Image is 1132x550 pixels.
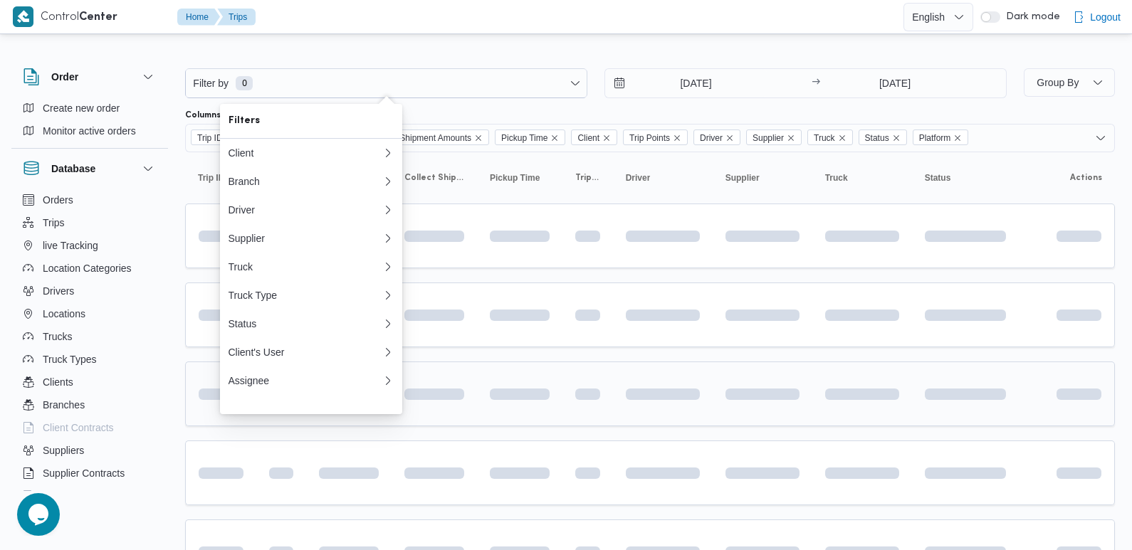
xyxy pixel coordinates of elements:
[693,129,740,145] span: Driver
[229,375,377,386] div: Assignee
[919,130,951,146] span: Platform
[13,6,33,27] img: X8yXhbKr1z7QwAAAABJRU5ErkJggg==
[23,68,157,85] button: Order
[787,134,795,142] button: Remove Supplier from selection in this group
[43,237,98,254] span: live Tracking
[43,260,132,277] span: Location Categories
[824,69,966,97] input: Press the down key to open a popover containing a calendar.
[577,130,599,146] span: Client
[1067,3,1126,31] button: Logout
[490,172,540,184] span: Pickup Time
[807,129,853,145] span: Truck
[913,129,969,145] span: Platform
[919,166,1012,189] button: Status
[177,9,220,26] button: Home
[229,261,382,273] div: Truck
[575,172,600,184] span: Trip Points
[43,282,74,300] span: Drivers
[17,393,162,416] button: Branches
[43,442,84,459] span: Suppliers
[814,130,835,146] span: Truck
[192,75,230,92] span: Filter by
[229,147,382,159] div: Client
[43,100,120,117] span: Create new order
[17,348,162,371] button: Truck Types
[17,325,162,348] button: Trucks
[43,487,78,504] span: Devices
[602,134,611,142] button: Remove Client from selection in this group
[229,318,382,329] div: Status
[43,351,96,368] span: Truck Types
[229,233,382,244] div: Supplier
[220,139,402,167] button: Client
[626,172,651,184] span: Driver
[51,68,78,85] h3: Order
[623,129,688,145] span: Trip Points
[43,328,72,345] span: Trucks
[17,302,162,325] button: Locations
[371,130,471,146] span: Collect Shipment Amounts
[1000,11,1060,23] span: Dark mode
[79,12,117,23] b: Center
[17,439,162,462] button: Suppliers
[725,172,760,184] span: Supplier
[197,130,223,146] span: Trip ID
[229,176,382,187] div: Branch
[1037,77,1079,88] span: Group By
[14,493,60,536] iframe: chat widget
[925,172,951,184] span: Status
[229,290,382,301] div: Truck Type
[501,130,547,146] span: Pickup Time
[23,160,157,177] button: Database
[838,134,847,142] button: Remove Truck from selection in this group
[43,305,85,322] span: Locations
[629,130,670,146] span: Trip Points
[43,465,125,482] span: Supplier Contracts
[220,281,402,310] button: Truck Type
[17,371,162,393] button: Clients
[825,172,848,184] span: Truck
[1090,9,1121,26] span: Logout
[365,129,489,145] span: Collect Shipment Amounts
[859,129,907,145] span: Status
[43,191,73,208] span: Orders
[17,280,162,302] button: Drivers
[51,160,95,177] h3: Database
[229,112,394,129] span: Filters
[17,189,162,211] button: Orders
[892,134,901,142] button: Remove Status from selection in this group
[1026,166,1037,189] button: Platform
[17,485,162,507] button: Devices
[191,129,241,145] span: Trip ID
[236,76,253,90] span: 0 available filters
[620,166,706,189] button: Driver
[220,253,402,281] button: Truck
[1095,132,1106,144] button: Open list of options
[220,196,402,224] button: Driver
[746,129,802,145] span: Supplier
[484,166,555,189] button: Pickup Time
[192,166,249,189] button: Trip IDSorted in descending order
[220,167,402,196] button: Branch
[404,172,464,184] span: Collect Shipment Amounts
[217,9,256,26] button: Trips
[953,134,962,142] button: Remove Platform from selection in this group
[17,120,162,142] button: Monitor active orders
[43,122,136,139] span: Monitor active orders
[753,130,784,146] span: Supplier
[865,130,889,146] span: Status
[11,97,168,148] div: Order
[812,78,820,88] div: →
[220,338,402,366] button: Client's User
[571,129,617,145] span: Client
[700,130,723,146] span: Driver
[1070,172,1102,184] span: Actions
[17,234,162,257] button: live Tracking
[17,97,162,120] button: Create new order
[17,211,162,234] button: Trips
[720,166,805,189] button: Supplier
[198,172,224,184] span: Trip ID; Sorted in descending order
[605,69,767,97] input: Press the down key to open a popover containing a calendar.
[186,69,587,97] button: Filter by0 available filters
[220,366,402,395] button: Assignee0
